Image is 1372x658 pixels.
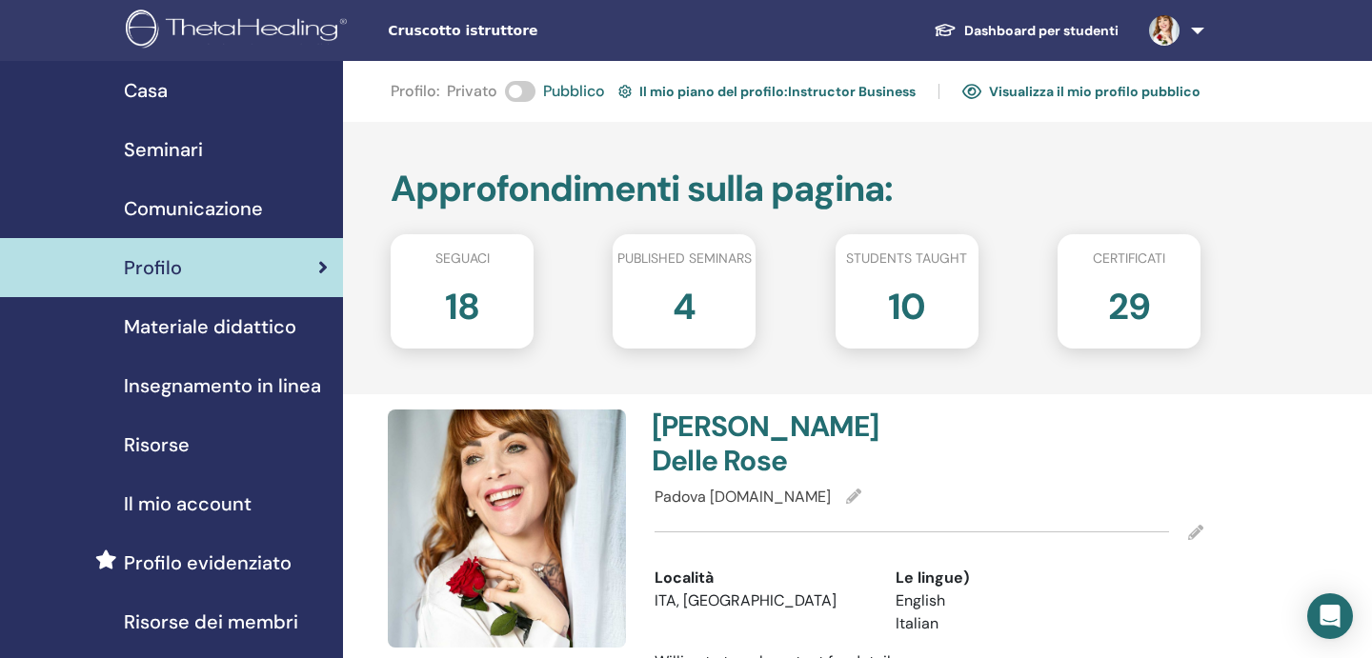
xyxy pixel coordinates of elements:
h2: 4 [673,276,696,329]
span: Pubblico [543,80,605,103]
span: Comunicazione [124,194,263,223]
span: Insegnamento in linea [124,371,321,400]
a: Visualizza il mio profilo pubblico [962,76,1200,107]
span: Cruscotto istruttore [388,21,674,41]
span: Profilo : [391,80,439,103]
div: Open Intercom Messenger [1307,593,1353,639]
li: English [896,589,1108,612]
span: Seguaci [435,249,490,269]
img: eye.svg [962,83,981,100]
li: ITA, [GEOGRAPHIC_DATA] [655,589,867,612]
span: Padova [DOMAIN_NAME] [655,487,831,507]
div: Le lingue) [896,567,1108,589]
span: Profilo evidenziato [124,548,292,577]
a: Dashboard per studenti [918,13,1134,49]
img: logo.png [126,10,353,52]
span: Profilo [124,253,182,282]
span: Published seminars [617,249,752,269]
span: Materiale didattico [124,312,296,341]
span: Casa [124,76,168,105]
h2: 29 [1108,276,1150,329]
span: Seminari [124,135,203,164]
li: Italian [896,612,1108,635]
img: cog.svg [618,82,632,101]
img: default.jpg [1149,15,1180,46]
h2: 18 [445,276,479,329]
a: Il mio piano del profilo:Instructor Business [618,76,916,107]
span: Students taught [846,249,967,269]
span: Privato [447,80,497,103]
span: Certificati [1093,249,1165,269]
h2: 10 [888,276,925,329]
img: graduation-cap-white.svg [934,22,957,38]
span: Risorse [124,430,190,459]
span: Località [655,567,714,589]
h4: [PERSON_NAME] Delle Rose [652,409,918,478]
h2: Approfondimenti sulla pagina : [391,168,1200,211]
span: Risorse dei membri [124,608,298,636]
span: Il mio account [124,489,252,518]
img: default.jpg [388,409,626,648]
